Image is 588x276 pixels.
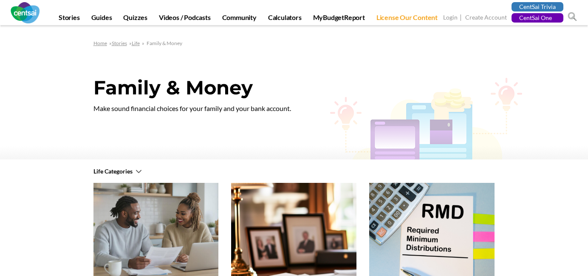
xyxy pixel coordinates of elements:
a: Life Categories [93,168,142,175]
a: Guides [86,13,117,25]
span: » » » [93,40,182,46]
a: CentSai One [512,13,563,23]
a: Home [93,40,107,46]
a: Create Account [465,14,507,23]
a: Stories [112,40,127,46]
a: Quizzes [118,13,153,25]
a: Videos / Podcasts [154,13,216,25]
p: Make sound financial choices for your family and your bank account. [93,103,302,114]
a: Login [443,14,458,23]
span: | [459,13,464,23]
a: Life [132,40,140,46]
span: Family & Money [147,40,182,46]
h1: Family & Money [93,76,495,103]
img: CentSai [11,2,40,23]
a: MyBudgetReport [308,13,370,25]
a: Calculators [263,13,307,25]
a: CentSai Trivia [512,2,563,11]
a: Stories [54,13,85,25]
a: License Our Content [371,13,443,25]
a: Community [217,13,262,25]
